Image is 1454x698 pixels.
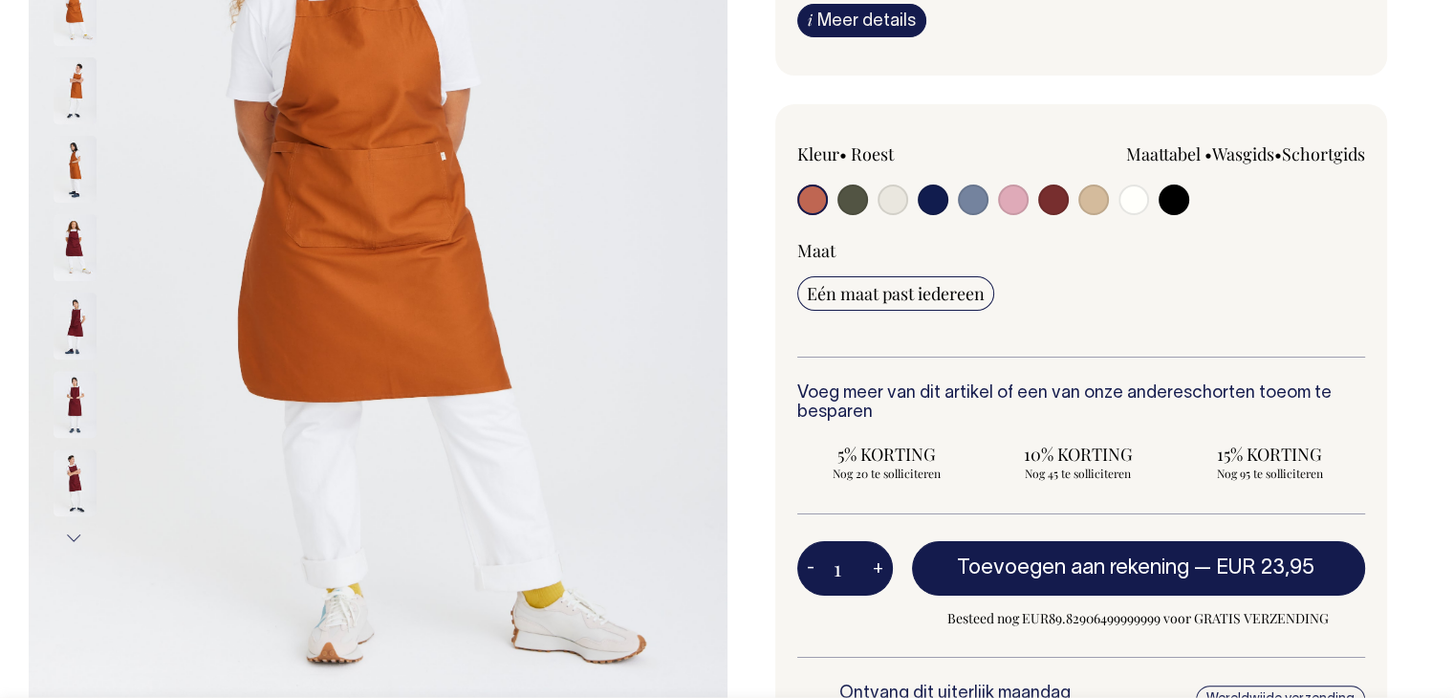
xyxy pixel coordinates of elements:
font: - [807,560,814,577]
font: om te besparen [797,385,1332,421]
a: Maattabel [1126,142,1201,165]
font: Kleur [797,142,839,165]
img: bordeauxrood [54,371,97,438]
font: • [1204,142,1212,165]
font: 15% KORTING [1217,443,1322,466]
input: 10% KORTING Nog 45 te solliciteren [988,437,1168,487]
font: Meer details [817,13,916,30]
button: Volgende [60,517,89,560]
font: • [1274,142,1282,165]
img: roest [54,136,97,203]
font: Besteed nog EUR89.82906499999999 voor GRATIS VERZENDING [947,609,1329,627]
font: 5% KORTING [837,443,936,466]
font: 10% KORTING [1024,443,1133,466]
font: Nog 20 te solliciteren [833,466,941,481]
img: bordeauxrood [54,293,97,360]
a: schorten toe [1183,385,1287,402]
a: Wasgids [1212,142,1274,165]
font: Nog 95 te solliciteren [1216,466,1322,481]
input: 15% KORTING Nog 95 te solliciteren [1180,437,1359,487]
font: Roest [851,142,894,165]
button: - [797,550,824,588]
input: Eén maat past iedereen [797,276,994,311]
img: bordeauxrood [54,214,97,281]
font: EUR 23,95 [1216,558,1314,578]
font: Voeg meer van dit artikel of een van onze andere [797,385,1183,402]
a: Schortgids [1282,142,1365,165]
img: roest [54,57,97,124]
font: — [1194,558,1211,578]
font: i [808,10,813,30]
input: 5% KORTING Nog 20 te solliciteren [797,437,977,487]
font: Eén maat past iedereen [807,282,985,305]
font: Nog 45 te solliciteren [1025,466,1131,481]
font: • [839,142,847,165]
font: + [873,560,883,577]
button: Toevoegen aan rekening —EUR 23,95 [912,541,1366,595]
font: Toevoegen aan rekening [957,558,1189,578]
font: Maat [797,239,836,262]
button: + [863,550,893,588]
a: iMeer details [797,4,926,37]
img: bordeauxrood [54,449,97,516]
